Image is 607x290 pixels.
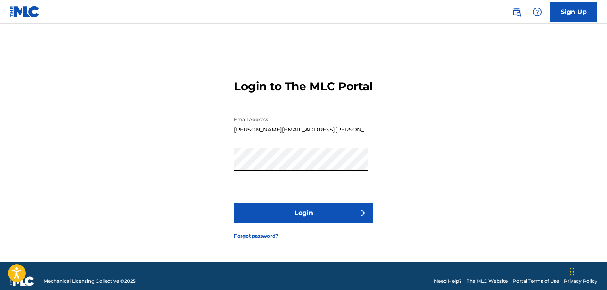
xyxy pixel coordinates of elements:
a: Portal Terms of Use [513,278,559,285]
div: Help [529,4,545,20]
h3: Login to The MLC Portal [234,79,373,93]
a: The MLC Website [467,278,508,285]
img: MLC Logo [10,6,40,17]
div: Drag [570,260,574,284]
a: Sign Up [550,2,597,22]
span: Mechanical Licensing Collective © 2025 [44,278,136,285]
a: Need Help? [434,278,462,285]
img: search [512,7,521,17]
img: logo [10,276,34,286]
a: Privacy Policy [564,278,597,285]
a: Forgot password? [234,232,278,240]
a: Public Search [509,4,524,20]
img: f7272a7cc735f4ea7f67.svg [357,208,367,218]
img: help [532,7,542,17]
button: Login [234,203,373,223]
iframe: Chat Widget [567,252,607,290]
